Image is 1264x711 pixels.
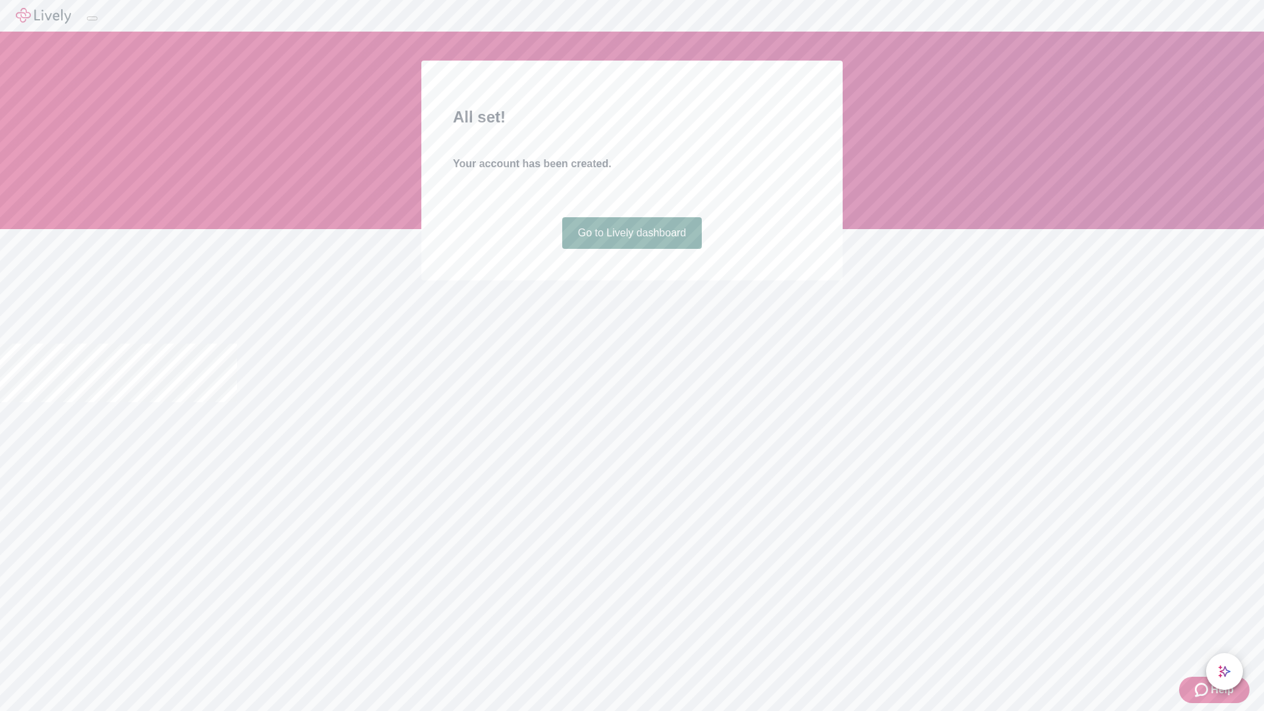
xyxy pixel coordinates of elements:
[16,8,71,24] img: Lively
[1206,653,1243,690] button: chat
[453,156,811,172] h4: Your account has been created.
[1211,682,1234,698] span: Help
[1179,677,1250,703] button: Zendesk support iconHelp
[453,105,811,129] h2: All set!
[1195,682,1211,698] svg: Zendesk support icon
[562,217,702,249] a: Go to Lively dashboard
[87,16,97,20] button: Log out
[1218,665,1231,678] svg: Lively AI Assistant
